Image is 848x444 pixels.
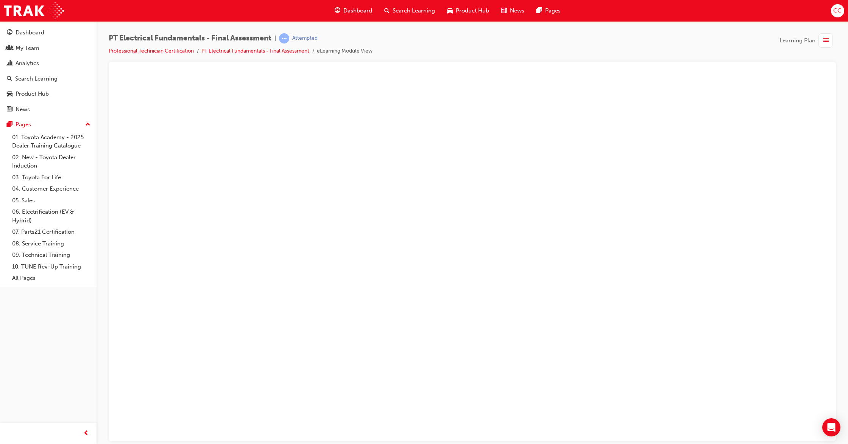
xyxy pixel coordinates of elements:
[384,6,390,16] span: search-icon
[779,36,815,45] span: Learning Plan
[7,106,12,113] span: news-icon
[822,418,840,436] div: Open Intercom Messenger
[16,28,44,37] div: Dashboard
[335,6,340,16] span: guage-icon
[343,6,372,15] span: Dashboard
[9,195,94,206] a: 05. Sales
[510,6,524,15] span: News
[3,118,94,132] button: Pages
[7,45,12,52] span: people-icon
[274,34,276,43] span: |
[16,90,49,98] div: Product Hub
[4,2,64,19] img: Trak
[823,36,829,45] span: list-icon
[9,261,94,273] a: 10. TUNE Rev-Up Training
[3,102,94,116] a: News
[3,41,94,55] a: My Team
[495,3,530,19] a: news-iconNews
[3,72,94,86] a: Search Learning
[9,249,94,261] a: 09. Technical Training
[15,75,58,83] div: Search Learning
[7,29,12,36] span: guage-icon
[3,26,94,40] a: Dashboard
[9,272,94,284] a: All Pages
[16,59,39,68] div: Analytics
[393,6,435,15] span: Search Learning
[9,238,94,250] a: 08. Service Training
[317,47,373,56] li: eLearning Module View
[9,152,94,172] a: 02. New - Toyota Dealer Induction
[9,132,94,152] a: 01. Toyota Academy - 2025 Dealer Training Catalogue
[16,105,30,114] div: News
[201,48,309,54] a: PT Electrical Fundamentals - Final Assessment
[83,429,89,438] span: prev-icon
[9,183,94,195] a: 04. Customer Experience
[501,6,507,16] span: news-icon
[16,120,31,129] div: Pages
[292,35,318,42] div: Attempted
[545,6,561,15] span: Pages
[7,121,12,128] span: pages-icon
[109,48,194,54] a: Professional Technician Certification
[536,6,542,16] span: pages-icon
[530,3,567,19] a: pages-iconPages
[279,33,289,43] span: learningRecordVerb_ATTEMPT-icon
[16,44,39,53] div: My Team
[378,3,441,19] a: search-iconSearch Learning
[109,34,271,43] span: PT Electrical Fundamentals - Final Assessment
[7,60,12,67] span: chart-icon
[9,226,94,238] a: 07. Parts21 Certification
[9,206,94,226] a: 06. Electrification (EV & Hybrid)
[7,91,12,98] span: car-icon
[3,87,94,101] a: Product Hub
[456,6,489,15] span: Product Hub
[329,3,378,19] a: guage-iconDashboard
[3,24,94,118] button: DashboardMy TeamAnalyticsSearch LearningProduct HubNews
[9,172,94,183] a: 03. Toyota For Life
[833,6,842,15] span: CC
[779,33,836,48] button: Learning Plan
[441,3,495,19] a: car-iconProduct Hub
[831,4,844,17] button: CC
[447,6,453,16] span: car-icon
[85,120,90,130] span: up-icon
[3,56,94,70] a: Analytics
[7,76,12,82] span: search-icon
